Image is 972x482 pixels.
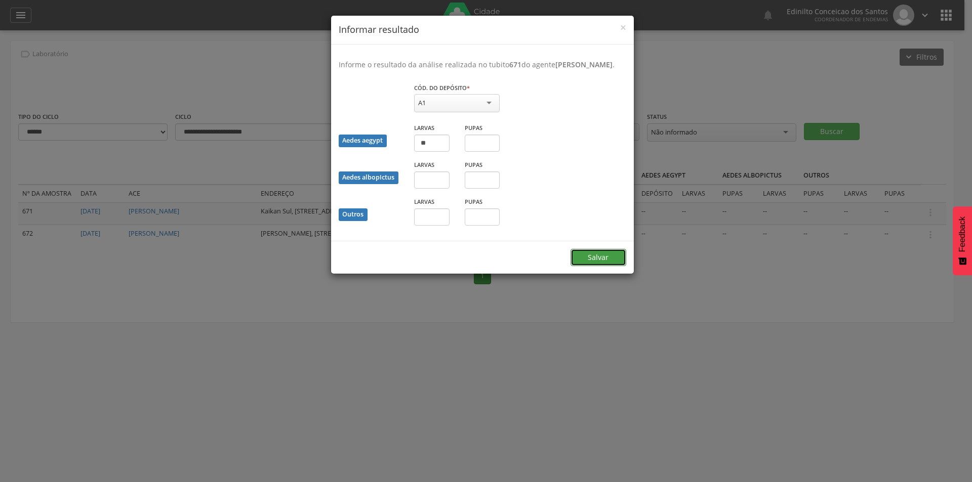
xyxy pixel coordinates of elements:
[414,198,434,206] label: Larvas
[339,60,626,70] p: Informe o resultado da análise realizada no tubito do agente .
[465,124,482,132] label: Pupas
[414,84,470,92] label: Cód. do depósito
[953,206,972,275] button: Feedback - Mostrar pesquisa
[620,22,626,33] button: Close
[339,23,626,36] h4: Informar resultado
[571,249,626,266] button: Salvar
[414,161,434,169] label: Larvas
[339,171,398,184] div: Aedes albopictus
[958,216,967,252] span: Feedback
[509,60,521,69] b: 671
[418,98,426,107] div: A1
[465,198,482,206] label: Pupas
[339,208,368,221] div: Outros
[339,135,387,147] div: Aedes aegypt
[555,60,613,69] b: [PERSON_NAME]
[620,20,626,34] span: ×
[414,124,434,132] label: Larvas
[465,161,482,169] label: Pupas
